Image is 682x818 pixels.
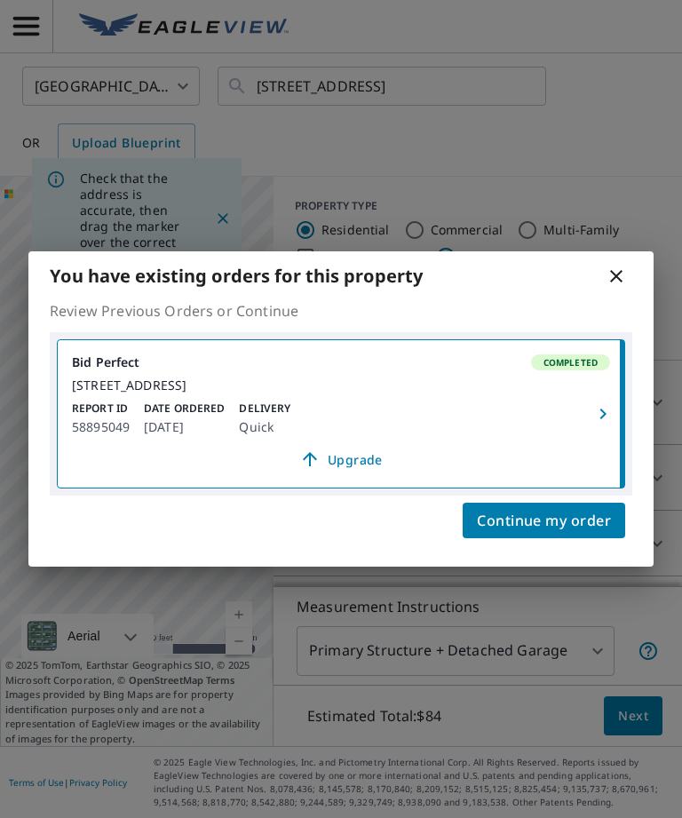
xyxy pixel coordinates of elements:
[50,300,632,322] p: Review Previous Orders or Continue
[144,417,225,438] p: [DATE]
[58,340,624,488] a: Bid PerfectCompleted[STREET_ADDRESS]Report ID58895049Date Ordered[DATE]DeliveryQuickUpgrade
[83,449,599,470] span: Upgrade
[477,508,611,533] span: Continue my order
[72,445,610,473] a: Upgrade
[72,417,130,438] p: 58895049
[239,401,290,417] p: Delivery
[72,377,610,393] div: [STREET_ADDRESS]
[72,354,610,370] div: Bid Perfect
[463,503,625,538] button: Continue my order
[50,264,423,288] b: You have existing orders for this property
[533,356,608,369] span: Completed
[72,401,130,417] p: Report ID
[144,401,225,417] p: Date Ordered
[239,417,290,438] p: Quick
